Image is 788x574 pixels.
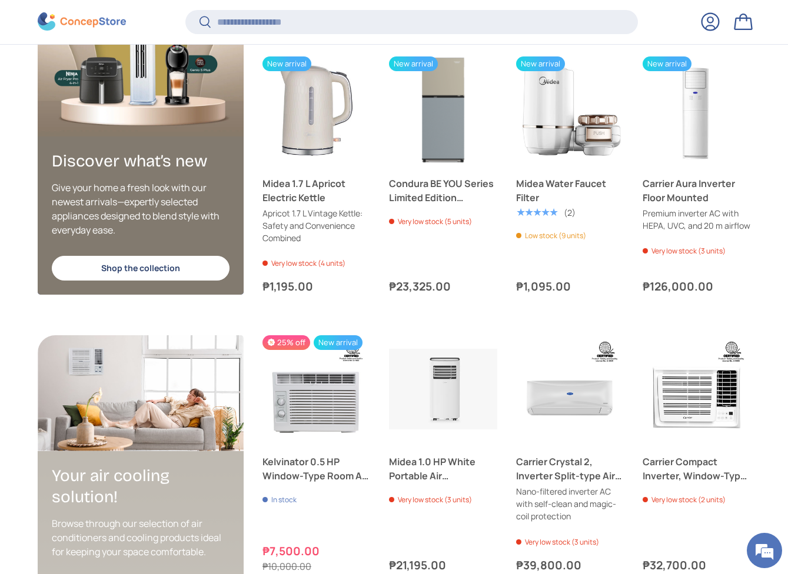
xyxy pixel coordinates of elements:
[38,13,126,31] img: ConcepStore
[389,56,497,164] a: Condura BE YOU Series Limited Edition Refrigerator
[643,176,750,205] a: Carrier Aura Inverter Floor Mounted
[52,256,230,281] a: Shop the collection
[38,335,244,451] a: Your air cooling solution!
[643,56,691,71] span: New arrival
[68,148,162,267] span: We're online!
[643,56,750,164] a: Carrier Aura Inverter Floor Mounted
[52,151,230,172] h2: Discover what’s new
[516,176,624,205] a: Midea Water Faucet Filter
[389,455,497,483] a: Midea 1.0 HP White Portable Air Conditioner
[516,56,624,164] a: Midea Water Faucet Filter
[389,56,438,71] span: New arrival
[52,516,230,559] p: Browse through our selection of air conditioners and cooling products ideal for keeping your spac...
[314,335,363,350] span: New arrival
[262,335,370,443] a: Kelvinator 0.5 HP Window-Type Room Air Conditioner
[643,335,750,443] a: Carrier Compact Inverter, Window-Type Air Conditioner
[262,455,370,483] a: Kelvinator 0.5 HP Window-Type Room Air Conditioner
[389,176,497,205] a: Condura BE YOU Series Limited Edition Refrigerator
[52,465,230,508] h2: Your air cooling solution!
[516,56,565,71] span: New arrival
[6,321,224,362] textarea: Type your message and hit 'Enter'
[516,455,624,483] a: Carrier Crystal 2, Inverter Split-type Air Conditioner
[389,335,497,443] a: Midea 1.0 HP White Portable Air Conditioner
[262,56,370,164] a: Midea 1.7 L Apricot Electric Kettle
[643,455,750,483] a: Carrier Compact Inverter, Window-Type Air Conditioner
[262,56,311,71] span: New arrival
[516,335,624,443] a: Carrier Crystal 2, Inverter Split-type Air Conditioner
[52,181,230,237] p: Give your home a fresh look with our newest arrivals—expertly selected appliances designed to ble...
[262,335,310,350] span: 25% off
[61,66,198,81] div: Chat with us now
[193,6,221,34] div: Minimize live chat window
[262,176,370,205] a: Midea 1.7 L Apricot Electric Kettle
